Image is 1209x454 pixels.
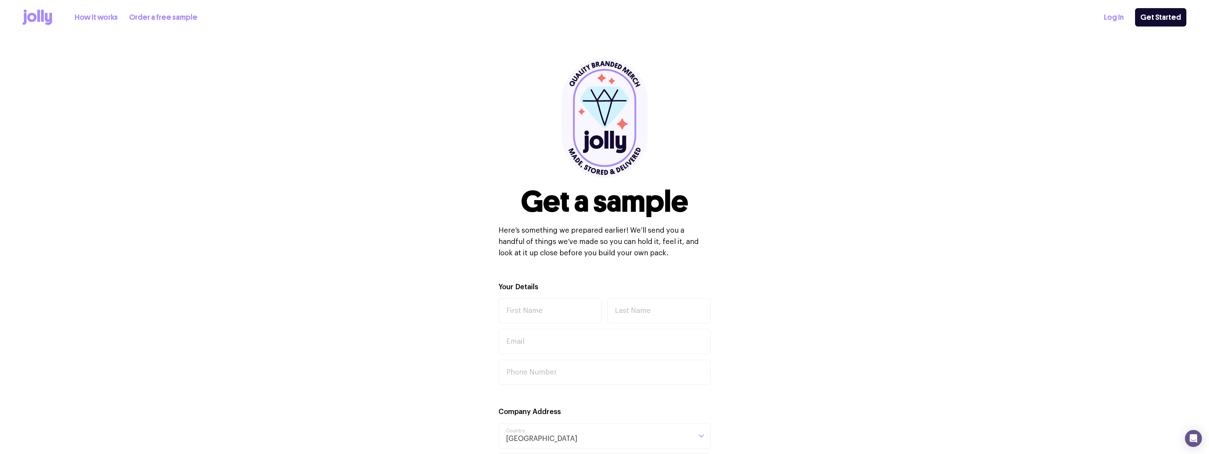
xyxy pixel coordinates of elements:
[1185,430,1202,447] div: Open Intercom Messenger
[1104,12,1124,23] a: Log In
[499,407,561,417] label: Company Address
[75,12,118,23] a: How it works
[129,12,197,23] a: Order a free sample
[499,282,538,292] label: Your Details
[577,424,692,448] input: Search for option
[499,225,711,259] p: Here’s something we prepared earlier! We’ll send you a handful of things we’ve made so you can ho...
[1135,8,1186,27] a: Get Started
[499,423,711,449] div: Search for option
[506,424,577,448] span: [GEOGRAPHIC_DATA]
[521,187,688,216] h1: Get a sample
